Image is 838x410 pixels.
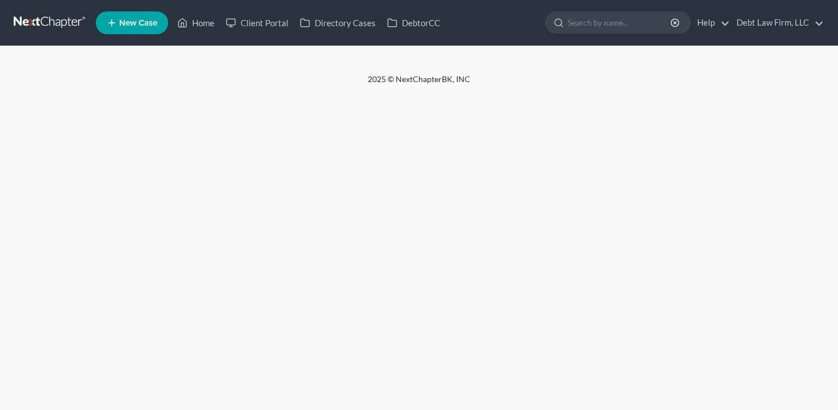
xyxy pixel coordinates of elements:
a: Directory Cases [294,13,381,33]
a: Client Portal [220,13,294,33]
span: New Case [119,19,157,27]
a: Home [172,13,220,33]
input: Search by name... [568,12,672,33]
a: DebtorCC [381,13,446,33]
a: Help [691,13,730,33]
a: Debt Law Firm, LLC [731,13,824,33]
div: 2025 © NextChapterBK, INC [94,74,744,94]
